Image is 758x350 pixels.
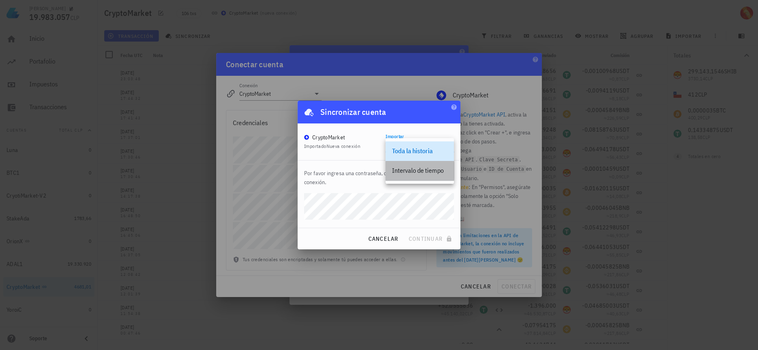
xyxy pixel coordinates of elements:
span: Nueva conexión [326,143,361,149]
div: Toda la historia [392,147,447,155]
div: ImportarToda la historia [386,138,454,152]
button: cancelar [364,231,401,246]
span: Importado [304,143,360,149]
div: Sincronizar cuenta [320,106,386,119]
p: Por favor ingresa una contraseña, con ella encriptaremos la conexión. [304,169,454,187]
div: CryptoMarket [312,133,345,141]
span: cancelar [368,235,398,242]
img: CryptoMKT [304,135,309,140]
label: Importar [386,133,404,139]
div: Intervalo de tiempo [392,167,447,174]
